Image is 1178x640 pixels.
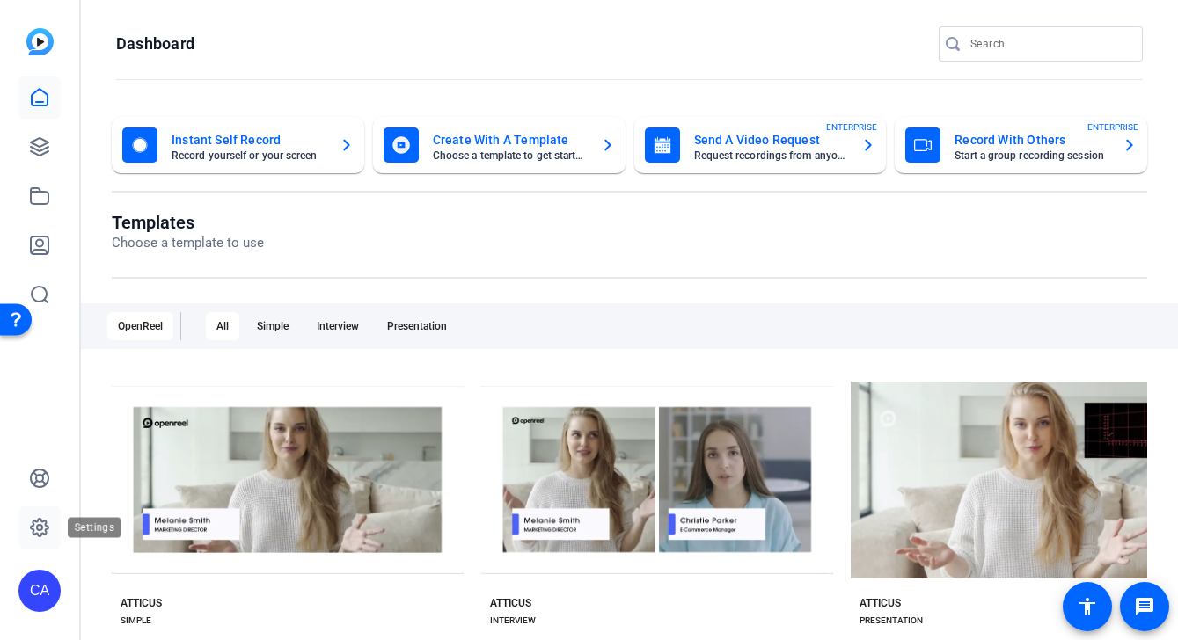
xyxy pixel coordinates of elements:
[955,129,1108,150] mat-card-title: Record With Others
[634,117,887,173] button: Send A Video RequestRequest recordings from anyone, anywhereENTERPRISE
[112,212,264,233] h1: Templates
[694,129,848,150] mat-card-title: Send A Video Request
[121,614,151,628] div: SIMPLE
[246,312,299,340] div: Simple
[306,312,369,340] div: Interview
[490,614,536,628] div: INTERVIEW
[18,570,61,612] div: CA
[373,117,626,173] button: Create With A TemplateChoose a template to get started
[112,233,264,253] p: Choose a template to use
[970,33,1129,55] input: Search
[206,312,239,340] div: All
[433,129,587,150] mat-card-title: Create With A Template
[1134,596,1155,617] mat-icon: message
[112,117,364,173] button: Instant Self RecordRecord yourself or your screen
[860,596,901,610] div: ATTICUS
[860,614,923,628] div: PRESENTATION
[116,33,194,55] h1: Dashboard
[26,28,54,55] img: blue-gradient.svg
[1087,120,1138,134] span: ENTERPRISE
[172,150,326,161] mat-card-subtitle: Record yourself or your screen
[895,117,1147,173] button: Record With OthersStart a group recording sessionENTERPRISE
[826,120,877,134] span: ENTERPRISE
[1077,596,1098,617] mat-icon: accessibility
[377,312,457,340] div: Presentation
[68,517,123,538] div: Settings
[955,150,1108,161] mat-card-subtitle: Start a group recording session
[490,596,531,610] div: ATTICUS
[121,596,162,610] div: ATTICUS
[433,150,587,161] mat-card-subtitle: Choose a template to get started
[107,312,173,340] div: OpenReel
[694,150,848,161] mat-card-subtitle: Request recordings from anyone, anywhere
[172,129,326,150] mat-card-title: Instant Self Record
